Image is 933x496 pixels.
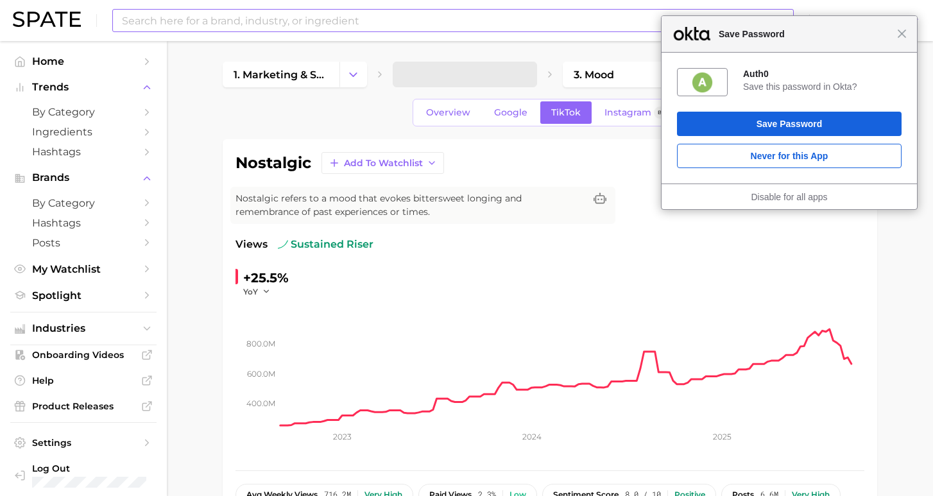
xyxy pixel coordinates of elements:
span: Close [897,29,907,38]
button: Brands [10,168,157,187]
span: Settings [32,437,135,449]
img: ETMsgExQneBMUJ6h+j7UZ4QEsoEQAAAABJRU5ErkJggg== [691,71,714,94]
input: Search here for a brand, industry, or ingredient [121,10,735,31]
a: My Watchlist [10,259,157,279]
span: Log Out [32,463,176,474]
h1: nostalgic [235,155,311,171]
span: Hashtags [32,146,135,158]
a: Google [483,101,538,124]
a: Hashtags [10,213,157,233]
span: Search [749,15,785,27]
span: Spotlight [32,289,135,302]
a: Overview [415,101,481,124]
span: by Category [32,106,135,118]
span: Overview [426,107,470,118]
span: Hashtags [32,217,135,229]
span: sustained riser [278,237,373,252]
span: Brands [32,172,135,184]
a: 1. marketing & sales [223,62,339,87]
span: Nostalgic refers to a mood that evokes bittersweet longing and remembrance of past experiences or... [235,192,585,219]
div: Auth0 [743,68,902,80]
button: Save Password [677,112,902,136]
tspan: 600.0m [247,369,275,379]
button: YoY [243,286,271,297]
a: Help [10,371,157,390]
a: Log out. Currently logged in with e-mail emilydy@benefitcosmetics.com. [10,459,157,492]
span: Instagram [604,107,651,118]
a: by Category [10,102,157,122]
span: Google [494,107,527,118]
img: sustained riser [278,239,288,250]
span: Onboarding Videos [32,349,135,361]
a: Disable for all apps [751,192,827,202]
span: Save Password [712,26,897,42]
span: Posts [32,237,135,249]
tspan: 2025 [713,432,732,441]
a: Ingredients [10,122,157,142]
span: Beta [658,107,670,118]
a: Product Releases [10,397,157,416]
div: Save this password in Okta? [743,81,902,92]
span: by Category [32,197,135,209]
div: +25.5% [243,268,289,288]
a: Spotlight [10,286,157,305]
tspan: 400.0m [246,398,275,408]
a: Settings [10,433,157,452]
a: InstagramBeta [594,101,685,124]
span: Views [235,237,268,252]
span: 3. mood [574,69,614,81]
span: My Watchlist [32,263,135,275]
button: Add to Watchlist [321,152,444,174]
button: Never for this App [677,144,902,168]
a: Home [10,51,157,71]
span: Product Releases [32,400,135,412]
a: 3. mood [563,62,680,87]
button: Industries [10,319,157,338]
span: Ingredients [32,126,135,138]
img: SPATE [13,12,81,27]
span: 1. marketing & sales [234,69,329,81]
button: ShowUS Market [822,12,923,29]
a: Onboarding Videos [10,345,157,364]
button: Trends [10,78,157,97]
a: Posts [10,233,157,253]
a: by Category [10,193,157,213]
tspan: 2024 [522,432,542,441]
span: TikTok [551,107,581,118]
button: Change Category [339,62,367,87]
span: Add to Watchlist [344,158,423,169]
span: YoY [243,286,258,297]
tspan: 2023 [333,432,352,441]
a: TikTok [540,101,592,124]
tspan: 800.0m [246,339,275,348]
span: Help [32,375,135,386]
span: Home [32,55,135,67]
span: Trends [32,81,135,93]
span: Industries [32,323,135,334]
a: Hashtags [10,142,157,162]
